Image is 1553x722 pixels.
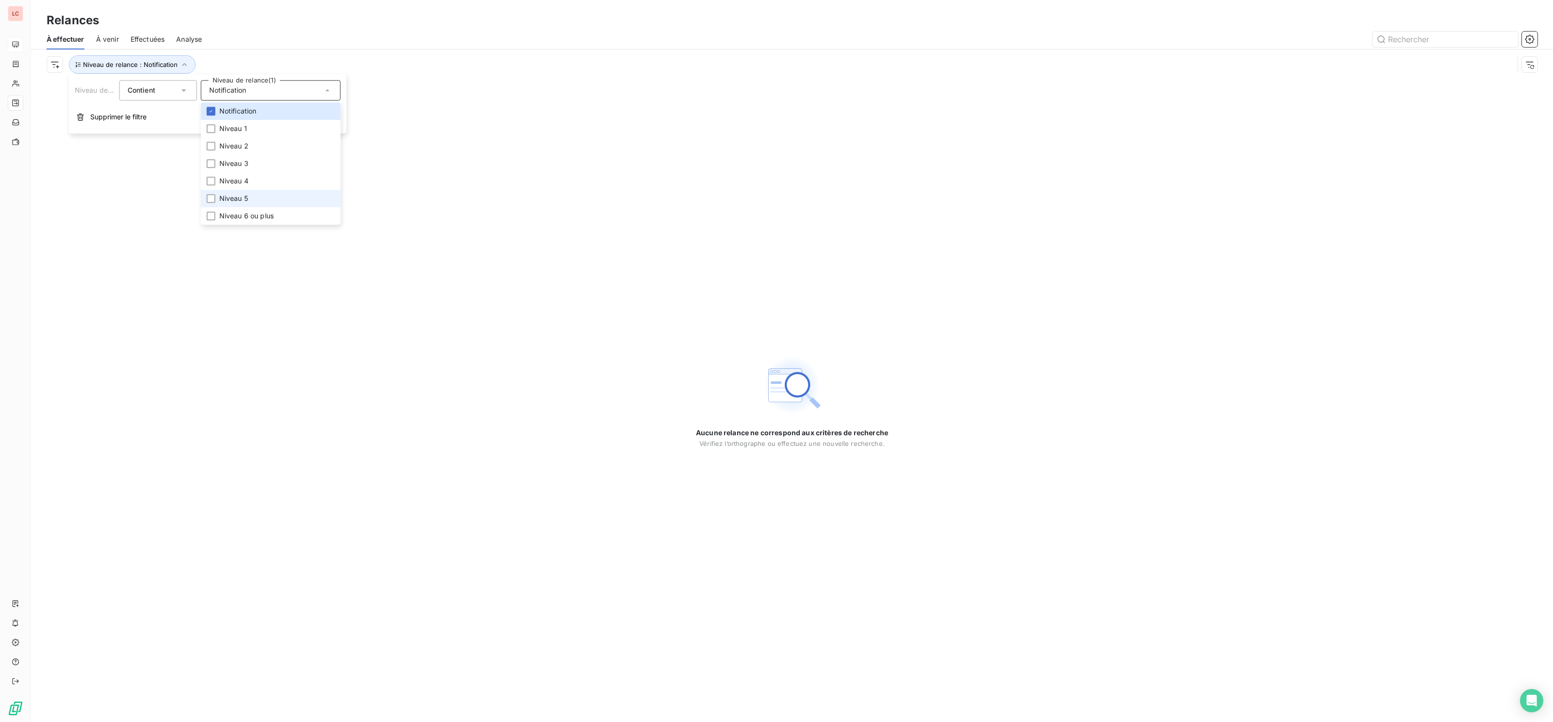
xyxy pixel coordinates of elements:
[1372,32,1518,47] input: Rechercher
[699,440,885,447] span: Vérifiez l’orthographe ou effectuez une nouvelle recherche.
[219,124,247,133] span: Niveau 1
[83,61,178,68] span: Niveau de relance : Notification
[8,701,23,716] img: Logo LeanPay
[209,85,247,95] span: Notification
[696,428,888,438] span: Aucune relance ne correspond aux critères de recherche
[128,86,155,94] span: Contient
[219,211,274,221] span: Niveau 6 ou plus
[219,159,248,168] span: Niveau 3
[69,106,347,128] button: Supprimer le filtre
[8,6,23,21] div: LC
[131,34,165,44] span: Effectuées
[90,112,147,122] span: Supprimer le filtre
[219,141,248,151] span: Niveau 2
[176,34,202,44] span: Analyse
[47,34,84,44] span: À effectuer
[219,194,248,203] span: Niveau 5
[96,34,119,44] span: À venir
[219,106,257,116] span: Notification
[69,55,196,74] button: Niveau de relance : Notification
[219,176,248,186] span: Niveau 4
[47,12,99,29] h3: Relances
[75,86,134,94] span: Niveau de relance
[761,354,823,416] img: Empty state
[1520,689,1543,712] div: Open Intercom Messenger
